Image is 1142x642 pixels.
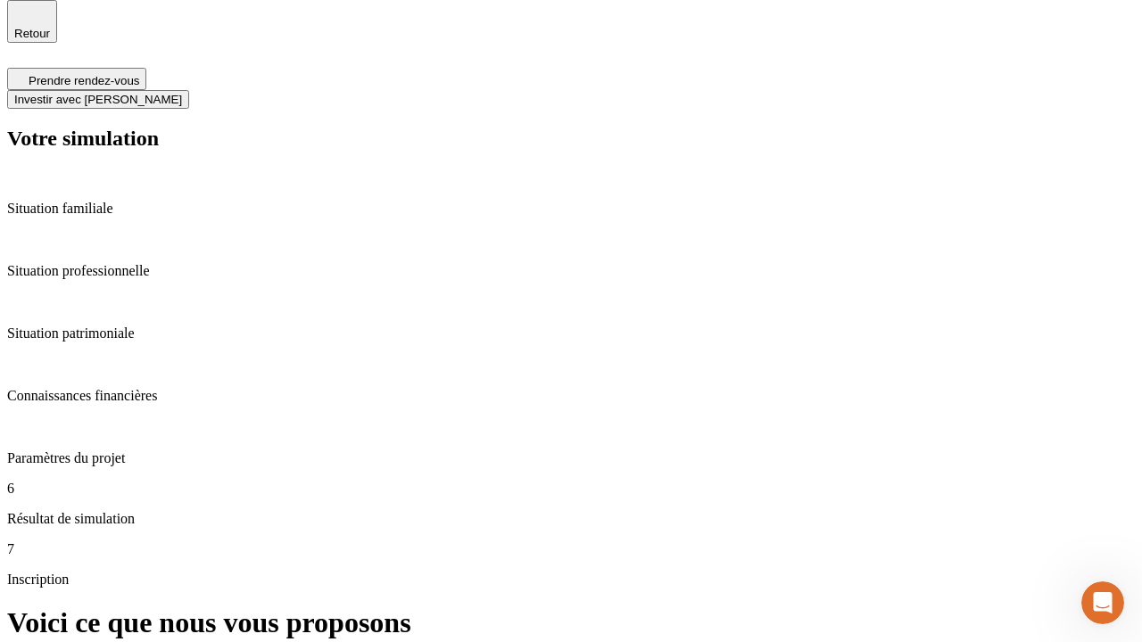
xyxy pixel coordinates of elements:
p: Paramètres du projet [7,450,1135,466]
p: Résultat de simulation [7,511,1135,527]
span: Retour [14,27,50,40]
span: Investir avec [PERSON_NAME] [14,93,182,106]
p: 7 [7,541,1135,557]
p: Inscription [7,572,1135,588]
p: Situation patrimoniale [7,325,1135,342]
p: 6 [7,481,1135,497]
h1: Voici ce que nous vous proposons [7,606,1135,639]
button: Investir avec [PERSON_NAME] [7,90,189,109]
p: Connaissances financières [7,388,1135,404]
p: Situation professionnelle [7,263,1135,279]
h2: Votre simulation [7,127,1135,151]
span: Prendre rendez-vous [29,74,139,87]
iframe: Intercom live chat [1081,581,1124,624]
p: Situation familiale [7,201,1135,217]
button: Prendre rendez-vous [7,68,146,90]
